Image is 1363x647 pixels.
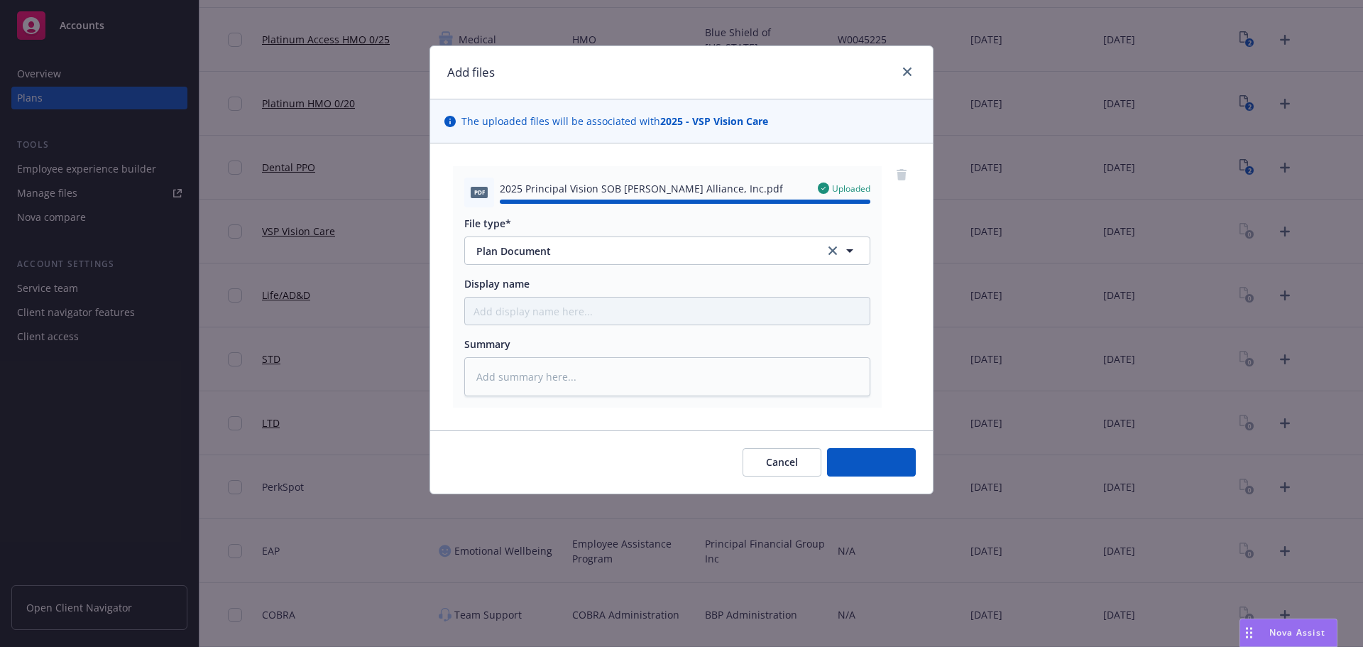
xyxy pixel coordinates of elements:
[1240,619,1258,646] div: Drag to move
[447,63,495,82] h1: Add files
[1239,619,1337,647] button: Nova Assist
[461,114,768,129] span: The uploaded files will be associated with
[1269,626,1325,638] span: Nova Assist
[464,337,510,351] span: Summary
[464,217,511,230] span: File type*
[465,298,870,325] input: Add display name here...
[766,455,798,469] span: Cancel
[850,455,892,469] span: Add files
[832,183,870,195] span: Uploaded
[743,448,821,477] button: Cancel
[824,242,841,259] a: clear selection
[827,448,916,477] button: Add files
[500,181,783,196] span: 2025 Principal Vision SOB [PERSON_NAME] Alliance, Inc.pdf
[471,187,488,197] span: pdf
[464,236,870,265] button: Plan Documentclear selection
[899,63,916,80] a: close
[660,114,768,128] strong: 2025 - VSP Vision Care
[464,277,530,290] span: Display name
[893,166,910,183] a: remove
[476,244,805,259] span: Plan Document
